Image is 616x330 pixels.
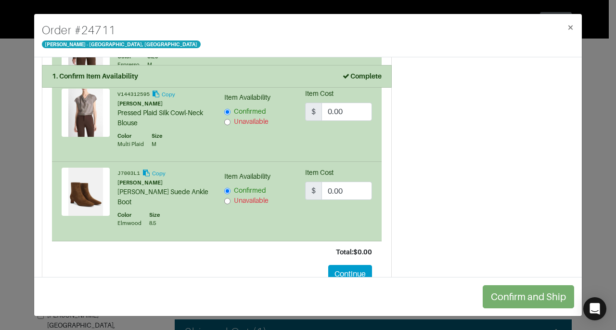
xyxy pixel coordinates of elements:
img: Product [62,168,110,216]
div: Size [152,132,162,140]
div: Total: $0.00 [62,247,372,257]
div: Pressed Plaid Silk Cowl-Neck Blouse [117,108,210,128]
span: Unavailable [234,118,269,125]
strong: 1. Confirm Item Availability [52,72,138,80]
label: Item Cost [305,89,334,99]
div: Open Intercom Messenger [583,297,606,320]
small: Copy [162,92,175,97]
div: Multi Plaid [117,140,144,148]
div: Espresso [117,61,140,69]
div: M [147,61,158,69]
img: Product [62,89,110,137]
button: Confirm and Ship [483,285,574,308]
div: [PERSON_NAME] [117,100,210,108]
div: 8.5 [149,219,160,227]
div: M [152,140,162,148]
span: $ [305,182,322,200]
button: Continue [328,265,372,283]
input: Unavailable [224,198,231,204]
button: Copy [151,89,176,100]
span: × [567,21,574,34]
small: Copy [152,171,166,176]
small: V144312595 [117,92,150,97]
small: J7003L1 [117,171,140,177]
div: [PERSON_NAME] [117,179,210,187]
label: Item Availability [224,172,270,182]
label: Item Availability [224,92,270,103]
strong: Complete [342,72,382,80]
div: Size [149,211,160,219]
input: Confirmed [224,188,231,194]
div: Elmwood [117,219,141,227]
input: Confirmed [224,109,231,115]
button: Copy [141,168,166,179]
button: Close [559,14,582,41]
h4: Order # 24711 [42,22,201,39]
div: [PERSON_NAME] Suede Ankle Boot [117,187,210,207]
span: [PERSON_NAME] - [GEOGRAPHIC_DATA], [GEOGRAPHIC_DATA] [42,40,201,48]
span: $ [305,103,322,121]
span: Confirmed [234,107,266,115]
label: Item Cost [305,168,334,178]
input: Unavailable [224,119,231,125]
div: Color [117,132,144,140]
div: Color [117,211,141,219]
span: Unavailable [234,197,269,204]
span: Confirmed [234,186,266,194]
